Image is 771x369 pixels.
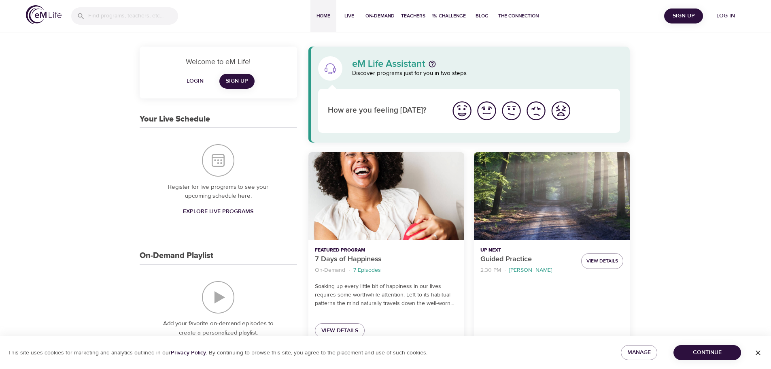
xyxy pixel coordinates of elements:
[621,345,657,360] button: Manage
[480,247,575,254] p: Up Next
[202,144,234,177] img: Your Live Schedule
[315,323,365,338] a: View Details
[352,59,425,69] p: eM Life Assistant
[185,76,205,86] span: Login
[88,7,178,25] input: Find programs, teachers, etc...
[149,56,287,67] p: Welcome to eM Life!
[226,76,248,86] span: Sign Up
[26,5,62,24] img: logo
[140,115,210,124] h3: Your Live Schedule
[499,98,524,123] button: I'm feeling ok
[480,266,501,275] p: 2:30 PM
[581,253,623,269] button: View Details
[476,100,498,122] img: good
[321,326,358,336] span: View Details
[328,105,440,117] p: How are you feeling [DATE]?
[524,98,548,123] button: I'm feeling bad
[314,12,333,20] span: Home
[706,9,745,23] button: Log in
[673,345,741,360] button: Continue
[548,98,573,123] button: I'm feeling worst
[664,9,703,23] button: Sign Up
[451,100,473,122] img: great
[509,266,552,275] p: [PERSON_NAME]
[500,100,522,122] img: ok
[586,257,618,265] span: View Details
[680,348,735,358] span: Continue
[348,265,350,276] li: ·
[550,100,572,122] img: worst
[627,348,651,358] span: Manage
[315,254,458,265] p: 7 Days of Happiness
[352,69,620,78] p: Discover programs just for you in two steps
[432,12,466,20] span: 1% Challenge
[315,266,345,275] p: On-Demand
[353,266,381,275] p: 7 Episodes
[156,183,281,201] p: Register for live programs to see your upcoming schedule here.
[474,98,499,123] button: I'm feeling good
[474,152,630,240] button: Guided Practice
[324,62,337,75] img: eM Life Assistant
[365,12,395,20] span: On-Demand
[308,152,464,240] button: 7 Days of Happiness
[180,204,257,219] a: Explore Live Programs
[525,100,547,122] img: bad
[202,281,234,314] img: On-Demand Playlist
[219,74,255,89] a: Sign Up
[480,254,575,265] p: Guided Practice
[709,11,742,21] span: Log in
[401,12,425,20] span: Teachers
[156,319,281,337] p: Add your favorite on-demand episodes to create a personalized playlist.
[315,247,458,254] p: Featured Program
[171,349,206,356] a: Privacy Policy
[315,265,458,276] nav: breadcrumb
[450,98,474,123] button: I'm feeling great
[140,251,213,260] h3: On-Demand Playlist
[667,11,700,21] span: Sign Up
[504,265,506,276] li: ·
[498,12,539,20] span: The Connection
[480,265,575,276] nav: breadcrumb
[182,74,208,89] button: Login
[472,12,492,20] span: Blog
[315,282,458,308] p: Soaking up every little bit of happiness in our lives requires some worthwhile attention. Left to...
[340,12,359,20] span: Live
[183,207,253,217] span: Explore Live Programs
